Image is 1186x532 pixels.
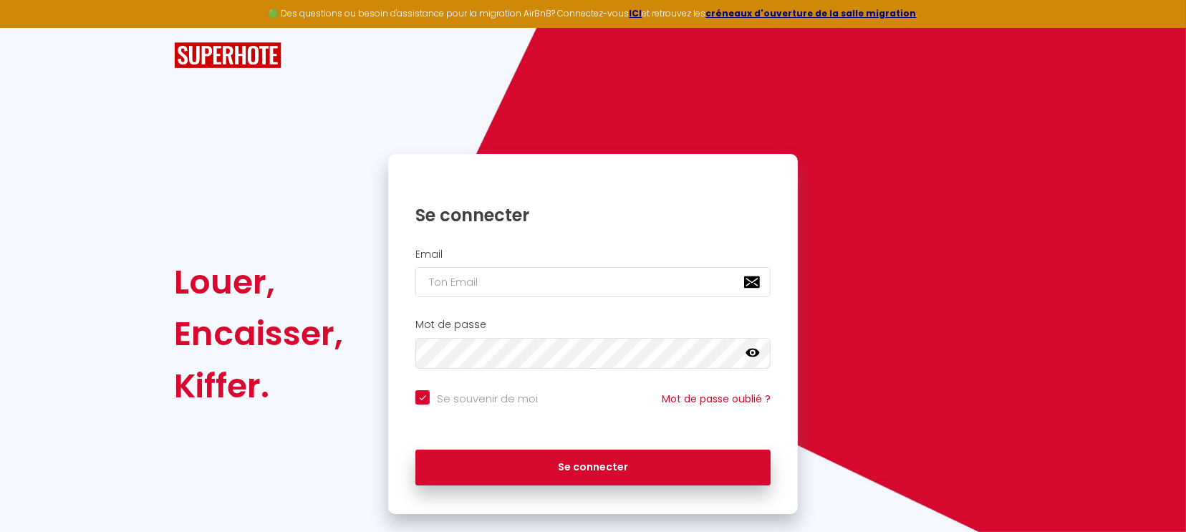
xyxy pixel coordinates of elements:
div: Louer, [174,256,343,308]
h2: Mot de passe [415,319,771,331]
a: créneaux d'ouverture de la salle migration [706,7,917,19]
h1: Se connecter [415,204,771,226]
a: ICI [630,7,642,19]
input: Ton Email [415,267,771,297]
div: Encaisser, [174,308,343,359]
a: Mot de passe oublié ? [662,392,771,406]
img: SuperHote logo [174,42,281,69]
div: Kiffer. [174,360,343,412]
h2: Email [415,248,771,261]
button: Ouvrir le widget de chat LiveChat [11,6,54,49]
button: Se connecter [415,450,771,485]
